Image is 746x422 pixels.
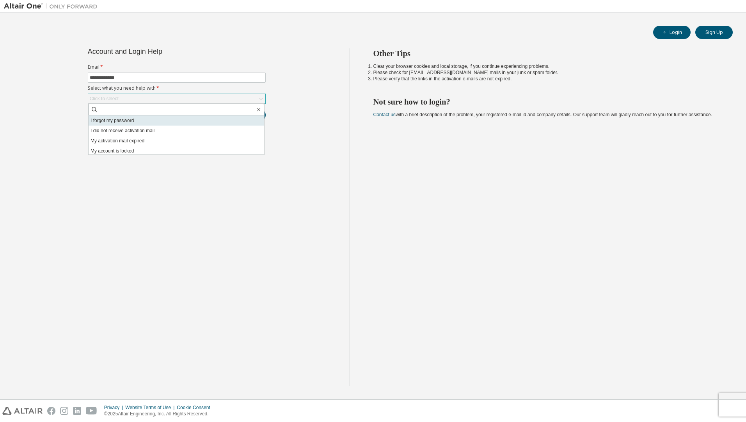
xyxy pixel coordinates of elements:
[86,407,97,415] img: youtube.svg
[89,115,264,126] li: I forgot my password
[104,411,215,417] p: © 2025 Altair Engineering, Inc. All Rights Reserved.
[47,407,55,415] img: facebook.svg
[88,94,265,103] div: Click to select
[88,48,230,55] div: Account and Login Help
[4,2,101,10] img: Altair One
[90,96,119,102] div: Click to select
[653,26,691,39] button: Login
[60,407,68,415] img: instagram.svg
[73,407,81,415] img: linkedin.svg
[88,64,266,70] label: Email
[373,63,719,69] li: Clear your browser cookies and local storage, if you continue experiencing problems.
[695,26,733,39] button: Sign Up
[373,69,719,76] li: Please check for [EMAIL_ADDRESS][DOMAIN_NAME] mails in your junk or spam folder.
[373,112,712,117] span: with a brief description of the problem, your registered e-mail id and company details. Our suppo...
[373,97,719,107] h2: Not sure how to login?
[177,404,215,411] div: Cookie Consent
[373,48,719,59] h2: Other Tips
[125,404,177,411] div: Website Terms of Use
[88,85,266,91] label: Select what you need help with
[104,404,125,411] div: Privacy
[2,407,43,415] img: altair_logo.svg
[373,112,396,117] a: Contact us
[373,76,719,82] li: Please verify that the links in the activation e-mails are not expired.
